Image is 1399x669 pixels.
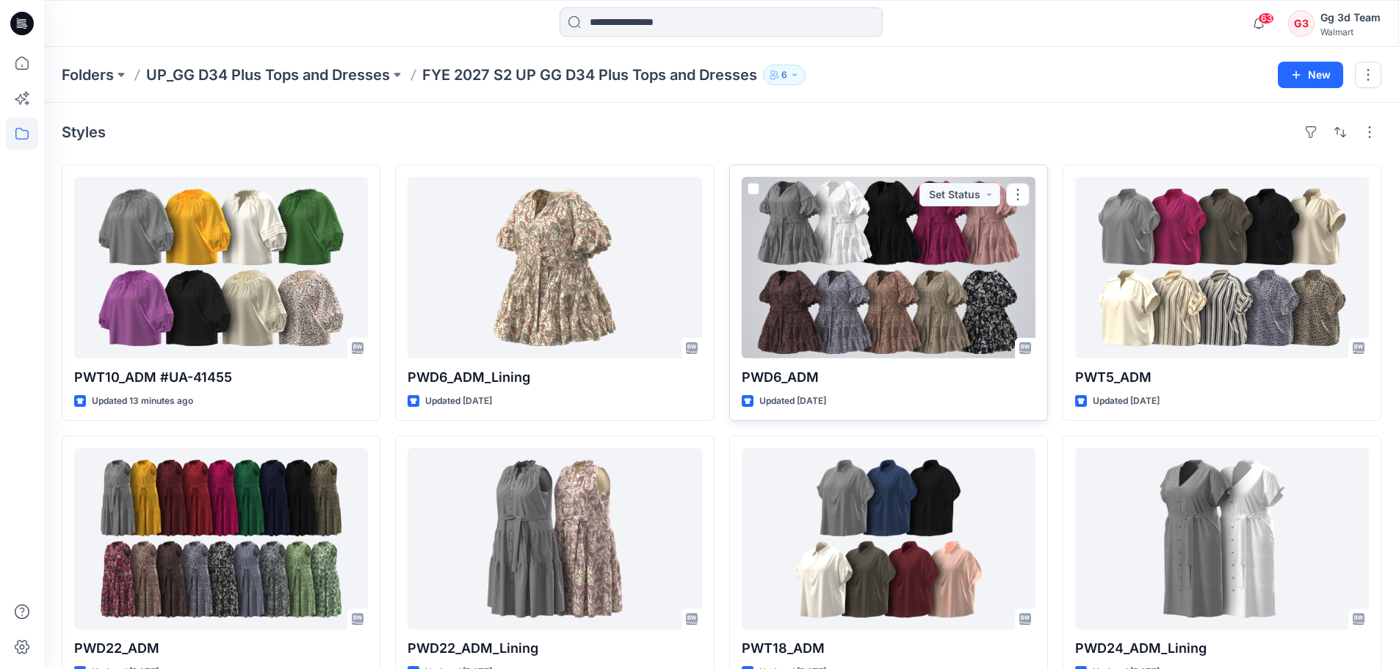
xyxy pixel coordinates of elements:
[1075,638,1369,659] p: PWD24_ADM_Lining
[74,177,368,358] a: PWT10_ADM #UA-41455
[62,123,106,141] h4: Styles
[1258,12,1274,24] span: 63
[1075,367,1369,388] p: PWT5_ADM
[408,638,701,659] p: PWD22_ADM_Lining
[742,177,1035,358] a: PWD6_ADM
[1320,9,1381,26] div: Gg 3d Team
[422,65,757,85] p: FYE 2027 S2 UP GG D34 Plus Tops and Dresses
[425,394,492,409] p: Updated [DATE]
[742,367,1035,388] p: PWD6_ADM
[1288,10,1315,37] div: G3
[408,367,701,388] p: PWD6_ADM_Lining
[1075,448,1369,629] a: PWD24_ADM_Lining
[408,177,701,358] a: PWD6_ADM_Lining
[759,394,826,409] p: Updated [DATE]
[74,367,368,388] p: PWT10_ADM #UA-41455
[1075,177,1369,358] a: PWT5_ADM
[74,638,368,659] p: PWD22_ADM
[1320,26,1381,37] div: Walmart
[742,638,1035,659] p: PWT18_ADM
[742,448,1035,629] a: PWT18_ADM
[763,65,806,85] button: 6
[92,394,193,409] p: Updated 13 minutes ago
[62,65,114,85] a: Folders
[408,448,701,629] a: PWD22_ADM_Lining
[146,65,390,85] a: UP_GG D34 Plus Tops and Dresses
[74,448,368,629] a: PWD22_ADM
[1278,62,1343,88] button: New
[1093,394,1160,409] p: Updated [DATE]
[781,67,787,83] p: 6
